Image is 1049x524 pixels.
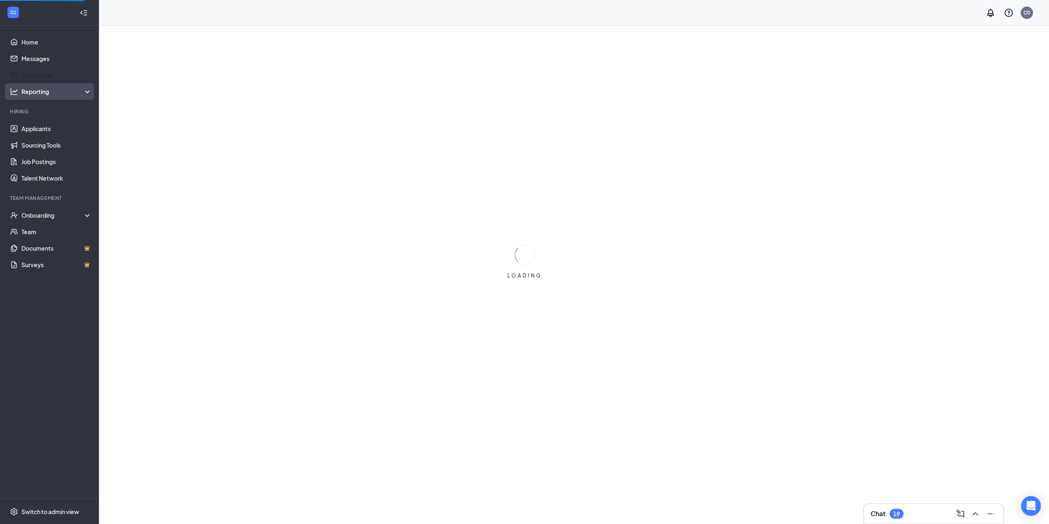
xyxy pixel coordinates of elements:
[954,507,967,520] button: ComposeMessage
[21,211,85,219] div: Onboarding
[21,87,92,96] div: Reporting
[9,8,17,16] svg: WorkstreamLogo
[969,507,982,520] button: ChevronUp
[1004,8,1014,18] svg: QuestionInfo
[10,211,18,219] svg: UserCheck
[983,507,997,520] button: Minimize
[21,223,92,240] a: Team
[21,256,92,273] a: SurveysCrown
[21,137,92,153] a: Sourcing Tools
[985,509,995,519] svg: Minimize
[21,508,79,516] div: Switch to admin view
[10,87,18,96] svg: Analysis
[1021,496,1041,516] div: Open Intercom Messenger
[1023,9,1030,16] div: C0
[871,509,885,518] h3: Chat
[986,8,995,18] svg: Notifications
[80,9,88,17] svg: Collapse
[21,170,92,186] a: Talent Network
[21,120,92,137] a: Applicants
[21,67,92,83] a: Scheduling
[10,195,90,202] div: Team Management
[10,508,18,516] svg: Settings
[10,108,90,115] div: Hiring
[21,34,92,50] a: Home
[893,510,900,517] div: 19
[21,50,92,67] a: Messages
[504,272,545,279] div: LOADING
[970,509,980,519] svg: ChevronUp
[21,240,92,256] a: DocumentsCrown
[21,153,92,170] a: Job Postings
[955,509,965,519] svg: ComposeMessage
